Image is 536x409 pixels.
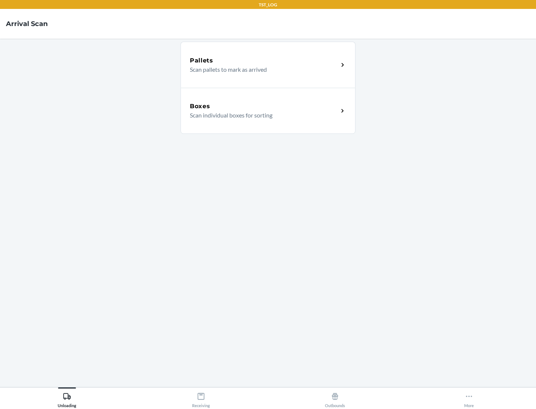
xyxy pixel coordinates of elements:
div: More [464,389,474,408]
h5: Pallets [190,56,213,65]
div: Unloading [58,389,76,408]
h5: Boxes [190,102,210,111]
h4: Arrival Scan [6,19,48,29]
button: Receiving [134,387,268,408]
button: Outbounds [268,387,402,408]
button: More [402,387,536,408]
p: Scan pallets to mark as arrived [190,65,332,74]
p: TST_LOG [259,1,277,8]
a: BoxesScan individual boxes for sorting [181,88,355,134]
p: Scan individual boxes for sorting [190,111,332,120]
div: Receiving [192,389,210,408]
div: Outbounds [325,389,345,408]
a: PalletsScan pallets to mark as arrived [181,42,355,88]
